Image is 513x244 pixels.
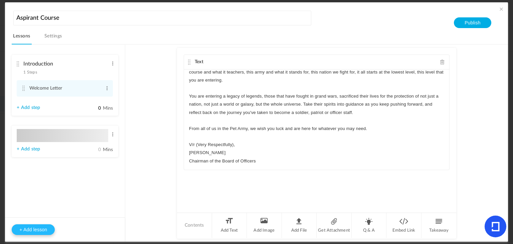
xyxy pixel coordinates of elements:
li: Takeaway [421,213,456,238]
input: Mins [84,147,101,153]
a: Lessons [12,32,31,44]
li: Embed Link [386,213,421,238]
li: Q & A [352,213,387,238]
p: You are entering a legacy of legends, those that have fought in grand wars, sacrificed their live... [189,92,444,117]
button: Publish [454,17,491,28]
p: Chairman of the Board of Officers [189,157,444,165]
p: V/r (Very Respectfully), [189,141,444,149]
li: Add File [282,213,317,238]
span: 1 Steps [23,70,37,74]
span: Mins [103,106,113,111]
li: Contents [177,213,212,238]
input: Mins [84,105,101,112]
button: + Add lesson [12,224,55,235]
a: Settings [43,32,63,44]
span: Text [195,59,203,64]
span: Mins [103,147,113,152]
li: Get Attachment [317,213,352,238]
a: + Add step [17,105,40,111]
li: Add Image [247,213,282,238]
a: + Add step [17,146,40,152]
p: [PERSON_NAME] [189,149,444,157]
p: From all of us in the Pet Army, we wish you luck and are here for whatever you may need. [189,125,444,133]
li: Add Text [212,213,247,238]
